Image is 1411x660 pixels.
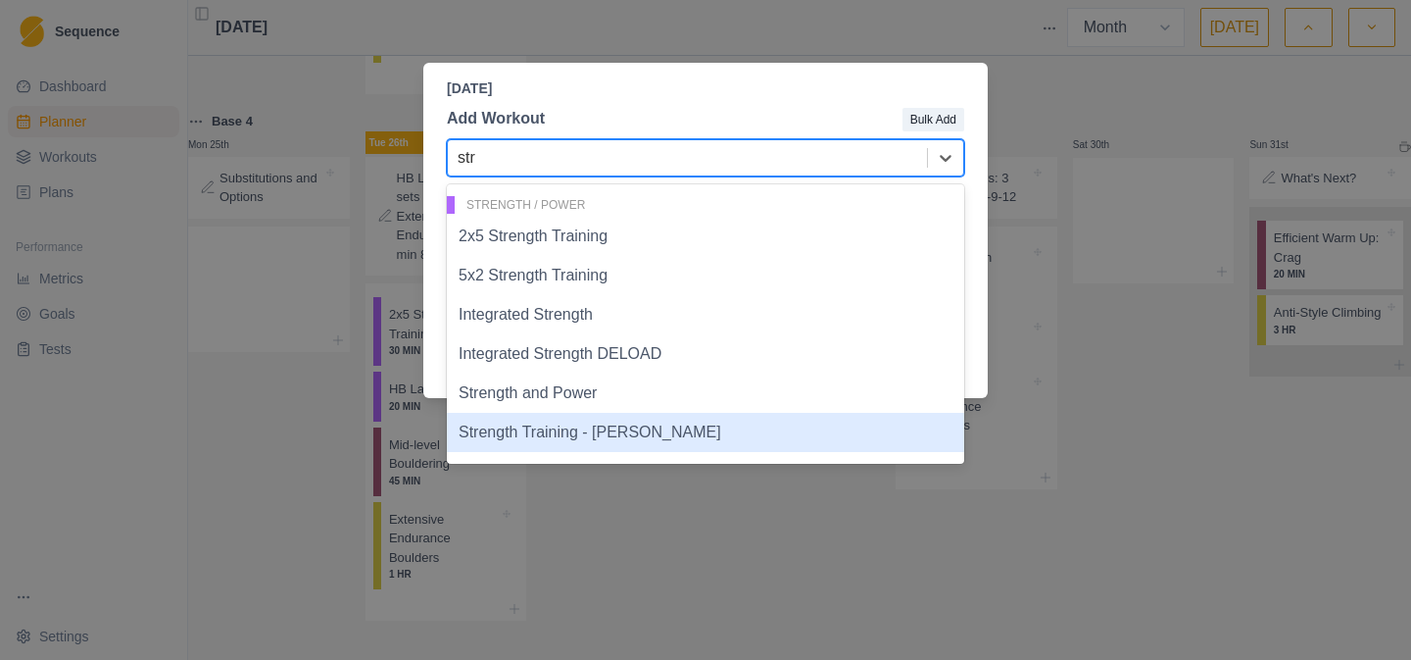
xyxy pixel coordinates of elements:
button: Bulk Add [902,108,964,131]
div: Integrated Strength DELOAD [447,334,964,374]
p: [DATE] [447,78,964,99]
div: 2x5 Strength Training [447,217,964,256]
div: Strength / Power [447,196,964,214]
div: Strength and Power [447,374,964,413]
div: Strength Training - [PERSON_NAME] [447,413,964,452]
p: Add Workout [447,107,545,130]
div: 5x2 Strength Training [447,256,964,295]
div: Integrated Strength [447,295,964,334]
